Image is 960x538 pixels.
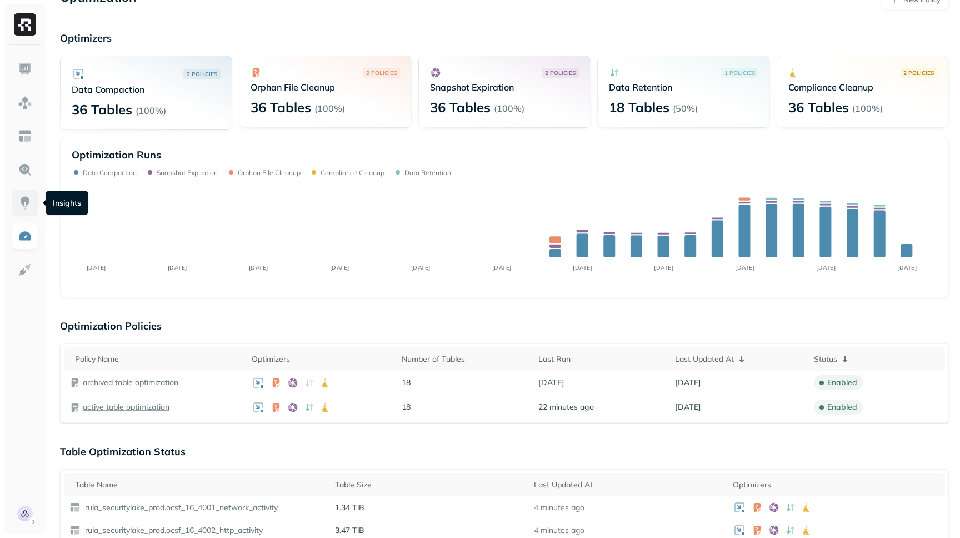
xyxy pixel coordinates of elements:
[60,32,949,44] p: Optimizers
[18,196,32,210] img: Insights
[60,320,949,332] p: Optimization Policies
[366,69,397,77] p: 2 POLICIES
[827,377,857,388] p: enabled
[168,264,187,271] tspan: [DATE]
[69,525,81,536] img: table
[404,168,451,177] p: Data Retention
[251,98,311,116] p: 36 Tables
[675,377,701,388] span: [DATE]
[72,84,221,95] p: Data Compaction
[534,525,584,536] p: 4 minutes ago
[18,229,32,243] img: Optimization
[402,377,527,388] p: 18
[494,103,524,114] p: ( 100% )
[69,502,81,513] img: table
[335,525,523,536] p: 3.47 TiB
[788,82,937,93] p: Compliance Cleanup
[18,262,32,277] img: Integrations
[18,162,32,177] img: Query Explorer
[816,264,836,271] tspan: [DATE]
[903,69,934,77] p: 2 POLICIES
[249,264,268,271] tspan: [DATE]
[83,377,178,388] a: archived table optimization
[573,264,592,271] tspan: [DATE]
[735,264,754,271] tspan: [DATE]
[83,168,137,177] p: Data Compaction
[538,402,594,412] span: 22 minutes ago
[402,402,527,412] p: 18
[538,354,664,365] div: Last Run
[72,101,132,118] p: 36 Tables
[46,191,88,215] div: Insights
[654,264,673,271] tspan: [DATE]
[492,264,512,271] tspan: [DATE]
[87,264,106,271] tspan: [DATE]
[545,69,576,77] p: 2 POLICIES
[609,98,669,116] p: 18 Tables
[75,354,241,365] div: Policy Name
[430,98,491,116] p: 36 Tables
[402,354,527,365] div: Number of Tables
[18,96,32,110] img: Assets
[75,480,324,490] div: Table Name
[788,98,849,116] p: 36 Tables
[335,480,523,490] div: Table Size
[252,354,390,365] div: Optimizers
[18,129,32,143] img: Asset Explorer
[187,70,217,78] p: 2 POLICIES
[538,377,564,388] span: [DATE]
[675,402,701,412] span: [DATE]
[609,82,758,93] p: Data Retention
[534,480,722,490] div: Last Updated At
[852,103,883,114] p: ( 100% )
[897,264,917,271] tspan: [DATE]
[314,103,345,114] p: ( 100% )
[321,168,384,177] p: Compliance Cleanup
[83,402,169,412] a: active table optimization
[14,13,36,36] img: Ryft
[673,103,698,114] p: ( 50% )
[814,352,939,366] div: Status
[330,264,349,271] tspan: [DATE]
[18,62,32,77] img: Dashboard
[83,502,278,513] p: rula_securitylake_prod.ocsf_16_4001_network_activity
[827,402,857,412] p: enabled
[251,82,399,93] p: Orphan File Cleanup
[81,502,278,513] a: rula_securitylake_prod.ocsf_16_4001_network_activity
[534,502,584,513] p: 4 minutes ago
[238,168,301,177] p: Orphan File Cleanup
[72,148,161,161] p: Optimization Runs
[17,506,33,521] img: Rula
[81,525,263,536] a: rula_securitylake_prod.ocsf_16_4002_http_activity
[411,264,431,271] tspan: [DATE]
[136,105,166,116] p: ( 100% )
[335,502,523,513] p: 1.34 TiB
[83,525,263,536] p: rula_securitylake_prod.ocsf_16_4002_http_activity
[724,69,755,77] p: 1 POLICIES
[430,82,579,93] p: Snapshot Expiration
[157,168,218,177] p: Snapshot Expiration
[675,352,803,366] div: Last Updated At
[60,445,949,458] p: Table Optimization Status
[733,480,939,490] div: Optimizers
